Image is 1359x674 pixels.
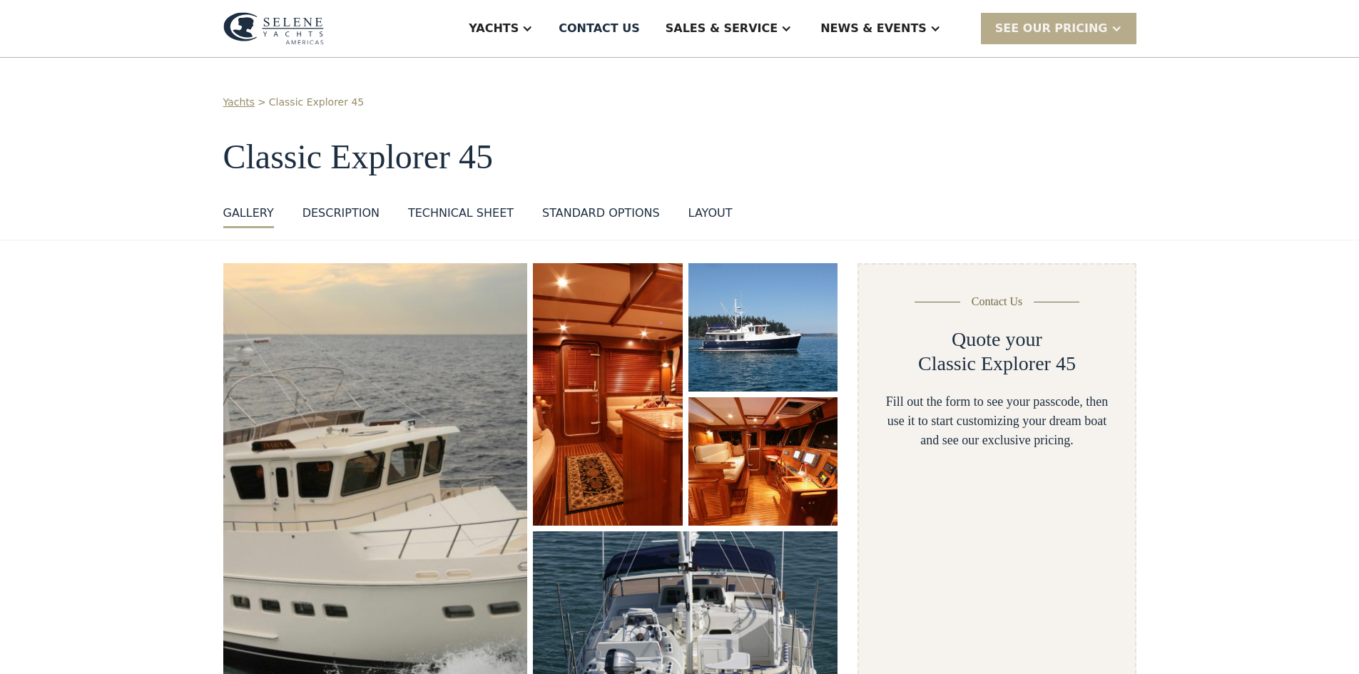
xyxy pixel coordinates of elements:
div: > [258,95,266,110]
a: open lightbox [533,263,682,526]
div: Contact Us [972,293,1023,310]
div: layout [688,205,733,222]
div: Fill out the form to see your passcode, then use it to start customizing your dream boat and see ... [882,392,1111,450]
div: Technical sheet [408,205,514,222]
div: Contact US [559,20,640,37]
div: DESCRIPTION [302,205,380,222]
h2: Classic Explorer 45 [918,352,1076,376]
a: open lightbox [688,397,838,526]
a: DESCRIPTION [302,205,380,228]
a: Technical sheet [408,205,514,228]
div: News & EVENTS [820,20,927,37]
div: standard options [542,205,660,222]
a: layout [688,205,733,228]
h1: Classic Explorer 45 [223,138,1136,176]
img: 45 foot motor yacht [688,397,838,526]
img: logo [223,12,324,45]
div: GALLERY [223,205,274,222]
a: standard options [542,205,660,228]
div: Sales & Service [666,20,778,37]
a: GALLERY [223,205,274,228]
div: SEE Our Pricing [981,13,1136,44]
img: 45 foot motor yacht [688,263,838,392]
img: 45 foot motor yacht [533,263,682,526]
a: Yachts [223,95,255,110]
a: Classic Explorer 45 [269,95,364,110]
div: SEE Our Pricing [995,20,1108,37]
h2: Quote your [952,327,1042,352]
div: Yachts [469,20,519,37]
a: open lightbox [688,263,838,392]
